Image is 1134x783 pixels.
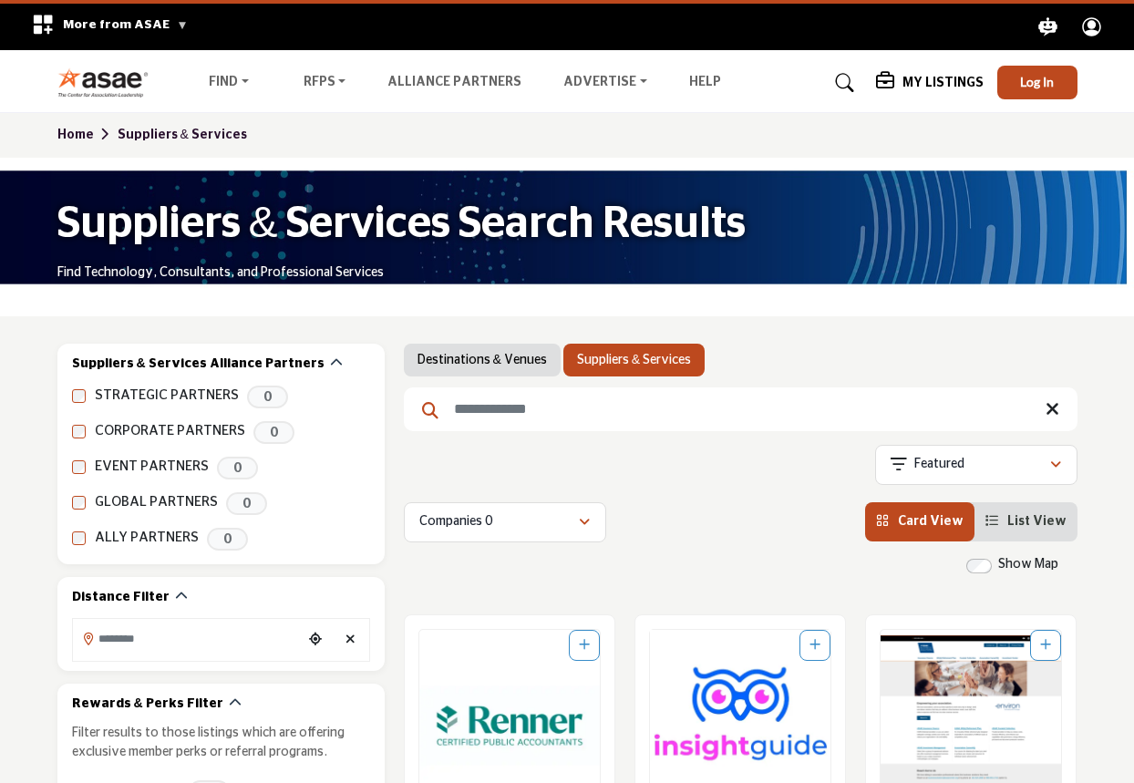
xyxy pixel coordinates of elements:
[818,68,866,98] a: Search
[72,389,86,403] input: STRATEGIC PARTNERS checkbox
[337,621,364,660] div: Clear search location
[302,621,328,660] div: Choose your current location
[57,67,159,98] img: Site Logo
[57,129,118,141] a: Home
[247,386,288,408] span: 0
[974,502,1077,541] li: List View
[902,75,984,91] h5: My Listings
[876,515,964,528] a: View Card
[226,492,267,515] span: 0
[95,528,199,549] label: ALLY PARTNERS
[865,502,974,541] li: Card View
[1020,74,1054,89] span: Log In
[419,513,492,531] p: Companies 0
[20,4,200,50] div: More from ASAE
[387,76,521,88] a: Alliance Partners
[914,456,964,474] p: Featured
[809,639,820,652] a: Add To List
[1040,639,1051,652] a: Add To List
[217,457,258,479] span: 0
[72,425,86,438] input: CORPORATE PARTNERS checkbox
[72,355,325,374] h2: Suppliers & Services Alliance Partners
[72,724,370,762] p: Filter results to those listings which are offering exclusive member perks or referral programs.
[1007,515,1067,528] span: List View
[73,621,303,656] input: Search Location
[998,555,1058,574] label: Show Map
[72,496,86,510] input: GLOBAL PARTNERS checkbox
[95,457,209,478] label: EVENT PARTNERS
[196,70,262,96] a: Find
[72,460,86,474] input: EVENT PARTNERS checkbox
[95,421,245,442] label: CORPORATE PARTNERS
[404,502,606,542] button: Companies 0
[207,528,248,551] span: 0
[579,639,590,652] a: Add To List
[72,589,170,607] h2: Distance Filter
[898,515,964,528] span: Card View
[985,515,1067,528] a: View List
[95,386,239,407] label: STRATEGIC PARTNERS
[876,72,984,94] div: My Listings
[291,70,359,96] a: RFPs
[72,695,223,714] h2: Rewards & Perks Filter
[63,18,188,31] span: More from ASAE
[418,351,547,369] a: Destinations & Venues
[253,421,294,444] span: 0
[57,196,746,252] h1: Suppliers & Services Search Results
[551,70,660,96] a: Advertise
[997,66,1077,99] button: Log In
[577,351,691,369] a: Suppliers & Services
[57,264,384,283] p: Find Technology, Consultants, and Professional Services
[118,129,247,141] a: Suppliers & Services
[404,387,1077,431] input: Search Keyword
[689,76,721,88] a: Help
[95,492,218,513] label: GLOBAL PARTNERS
[72,531,86,545] input: ALLY PARTNERS checkbox
[875,445,1077,485] button: Featured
